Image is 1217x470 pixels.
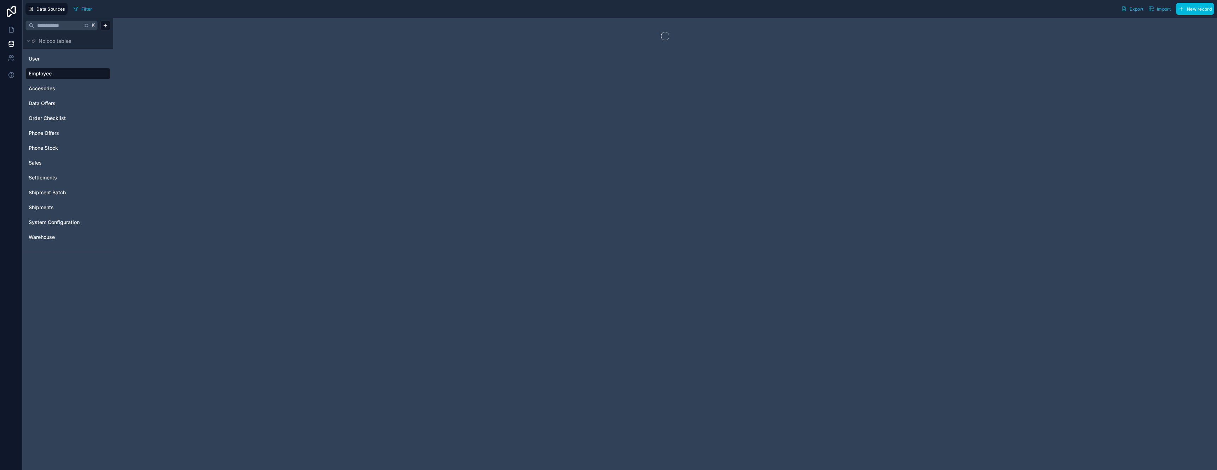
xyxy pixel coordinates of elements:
span: Order Checklist [29,115,66,122]
a: User [29,55,106,62]
span: Shipment Batch [29,189,66,196]
div: Phone Stock [25,142,110,154]
div: Shipments [25,202,110,213]
span: Warehouse [29,234,55,241]
a: Phone Stock [29,144,106,151]
span: Data Offers [29,100,56,107]
span: Data Sources [36,6,65,12]
button: Data Sources [25,3,68,15]
div: Warehouse [25,231,110,243]
a: Settlements [29,174,106,181]
button: Filter [70,4,95,14]
div: Settlements [25,172,110,183]
span: Import [1157,6,1171,12]
span: Filter [81,6,92,12]
a: Shipments [29,204,106,211]
div: User [25,53,110,64]
button: Noloco tables [25,36,106,46]
a: System Configuration [29,219,106,226]
div: System Configuration [25,217,110,228]
div: Accesories [25,83,110,94]
a: Accesories [29,85,106,92]
a: Order Checklist [29,115,106,122]
a: Employee [29,70,106,77]
span: Settlements [29,174,57,181]
span: Accesories [29,85,55,92]
div: Data Offers [25,98,110,109]
span: Employee [29,70,52,77]
span: Phone Stock [29,144,58,151]
div: Phone Offers [25,127,110,139]
div: Sales [25,157,110,168]
button: Import [1146,3,1173,15]
div: Employee [25,68,110,79]
span: K [91,23,96,28]
span: Export [1130,6,1143,12]
a: Sales [29,159,106,166]
button: Export [1119,3,1146,15]
span: Sales [29,159,42,166]
a: Shipment Batch [29,189,106,196]
button: New record [1176,3,1214,15]
span: New record [1187,6,1212,12]
span: User [29,55,40,62]
span: Shipments [29,204,54,211]
div: Shipment Batch [25,187,110,198]
a: Phone Offers [29,130,106,137]
span: Phone Offers [29,130,59,137]
span: System Configuration [29,219,80,226]
a: Data Offers [29,100,106,107]
a: Warehouse [29,234,106,241]
span: Noloco tables [39,38,71,45]
div: Order Checklist [25,113,110,124]
a: New record [1173,3,1214,15]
